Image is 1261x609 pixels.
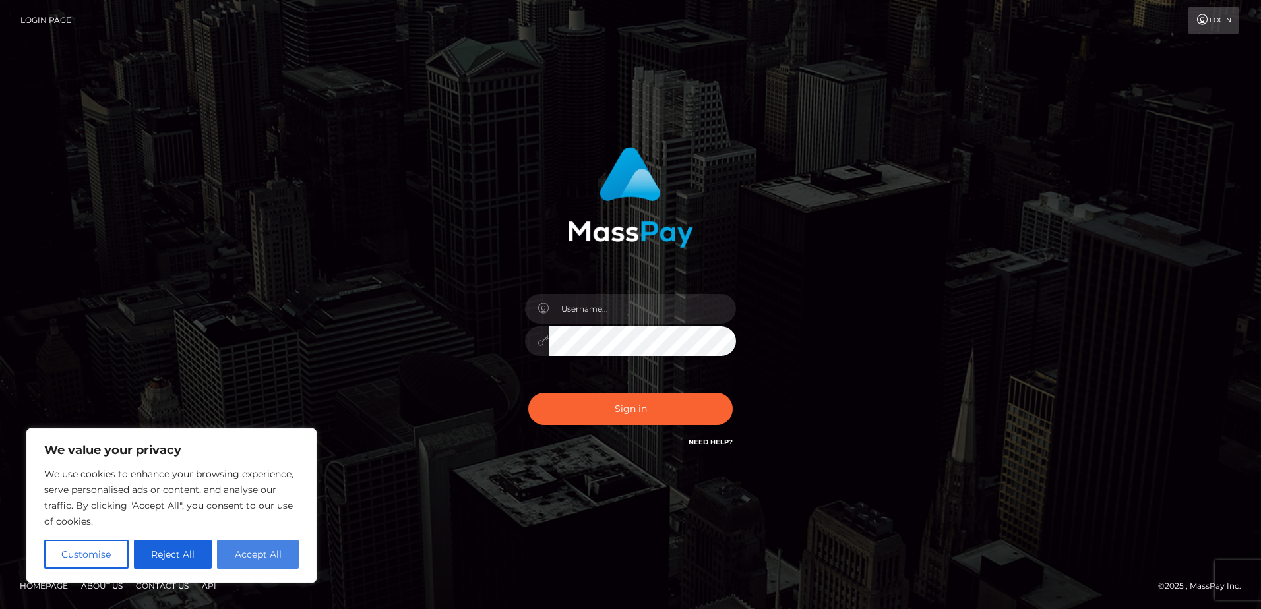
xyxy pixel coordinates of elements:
[44,540,129,569] button: Customise
[1158,579,1251,593] div: © 2025 , MassPay Inc.
[15,575,73,596] a: Homepage
[44,466,299,529] p: We use cookies to enhance your browsing experience, serve personalised ads or content, and analys...
[76,575,128,596] a: About Us
[528,393,733,425] button: Sign in
[217,540,299,569] button: Accept All
[26,428,317,583] div: We value your privacy
[20,7,71,34] a: Login Page
[131,575,194,596] a: Contact Us
[1188,7,1239,34] a: Login
[549,294,736,324] input: Username...
[134,540,212,569] button: Reject All
[197,575,222,596] a: API
[568,147,693,248] img: MassPay Login
[44,442,299,458] p: We value your privacy
[689,438,733,446] a: Need Help?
